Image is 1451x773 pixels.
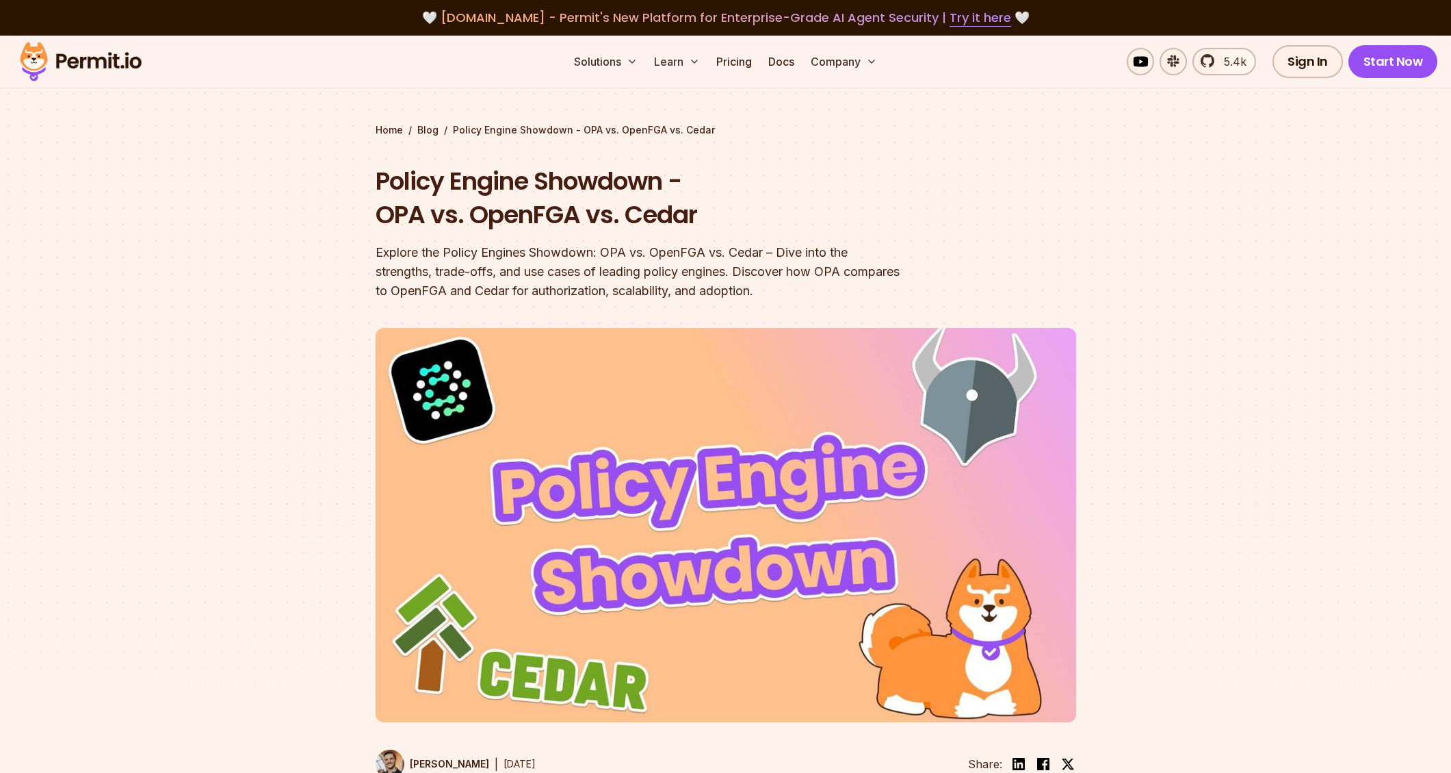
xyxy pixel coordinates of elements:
[568,48,643,75] button: Solutions
[1192,48,1256,75] a: 5.4k
[376,123,403,137] a: Home
[711,48,757,75] a: Pricing
[1061,757,1075,771] img: twitter
[1035,756,1051,772] img: facebook
[950,9,1011,27] a: Try it here
[1216,53,1246,70] span: 5.4k
[968,756,1002,772] li: Share:
[495,756,498,772] div: |
[410,757,489,771] p: [PERSON_NAME]
[763,48,800,75] a: Docs
[504,758,536,770] time: [DATE]
[649,48,705,75] button: Learn
[33,8,1418,27] div: 🤍 🤍
[805,48,883,75] button: Company
[376,328,1076,722] img: Policy Engine Showdown - OPA vs. OpenFGA vs. Cedar
[376,123,1076,137] div: / /
[376,243,901,301] div: Explore the Policy Engines Showdown: OPA vs. OpenFGA vs. Cedar – Dive into the strengths, trade-o...
[1010,756,1027,772] img: linkedin
[376,164,901,232] h1: Policy Engine Showdown - OPA vs. OpenFGA vs. Cedar
[417,123,439,137] a: Blog
[441,9,1011,26] span: [DOMAIN_NAME] - Permit's New Platform for Enterprise-Grade AI Agent Security |
[14,38,148,85] img: Permit logo
[1348,45,1438,78] a: Start Now
[1272,45,1343,78] a: Sign In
